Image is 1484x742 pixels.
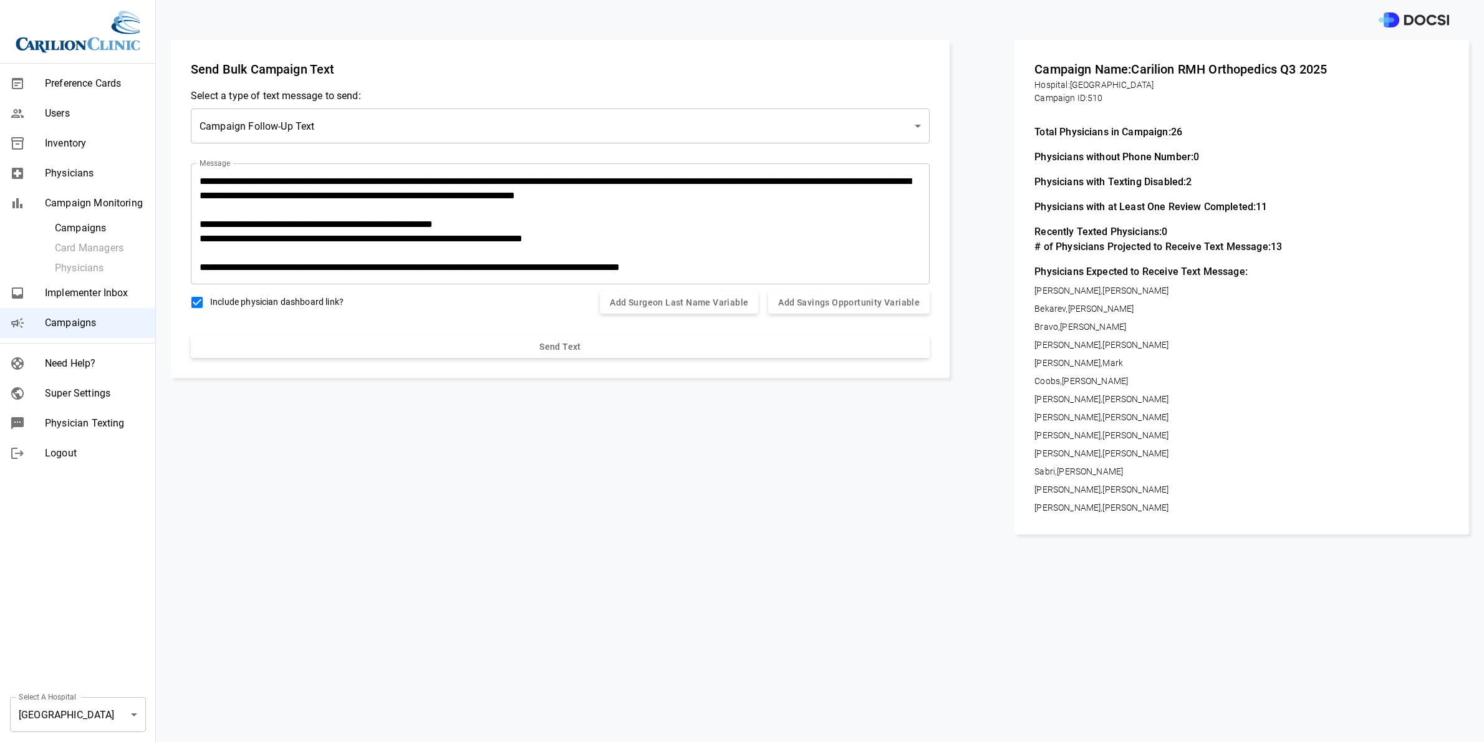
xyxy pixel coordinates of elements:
[1034,264,1449,279] span: Physicians Expected to Receive Text Message:
[1034,483,1449,496] span: [PERSON_NAME] , [PERSON_NAME]
[191,335,930,359] button: Send Text
[10,697,146,732] div: [GEOGRAPHIC_DATA]
[45,316,145,330] span: Campaigns
[768,291,930,314] button: Add Savings Opportunity Variable
[1034,302,1449,316] span: Bekarev , [PERSON_NAME]
[1034,429,1449,442] span: [PERSON_NAME] , [PERSON_NAME]
[1034,411,1449,424] span: [PERSON_NAME] , [PERSON_NAME]
[1034,375,1449,388] span: Coobs , [PERSON_NAME]
[191,108,930,143] div: Campaign Follow-Up Text
[45,356,145,371] span: Need Help?
[1034,150,1449,165] span: Physicians without Phone Number: 0
[200,158,230,168] label: Message
[1034,447,1449,460] span: [PERSON_NAME] , [PERSON_NAME]
[600,291,758,314] button: Add Surgeon Last Name Variable
[16,10,140,53] img: Site Logo
[45,106,145,121] span: Users
[45,136,145,151] span: Inventory
[1034,357,1449,370] span: [PERSON_NAME] , Mark
[45,446,145,461] span: Logout
[55,221,145,236] span: Campaigns
[45,286,145,301] span: Implementer Inbox
[1034,320,1449,334] span: Bravo , [PERSON_NAME]
[45,166,145,181] span: Physicians
[1034,92,1449,105] span: Campaign ID: 510
[191,89,930,104] span: Select a type of text message to send:
[1034,200,1449,214] span: Physicians with at Least One Review Completed: 11
[1034,339,1449,352] span: [PERSON_NAME] , [PERSON_NAME]
[45,76,145,91] span: Preference Cards
[1034,501,1449,514] span: [PERSON_NAME] , [PERSON_NAME]
[1034,125,1449,140] span: Total Physicians in Campaign: 26
[191,60,930,79] span: Send Bulk Campaign Text
[1034,465,1449,478] span: Sabri , [PERSON_NAME]
[1034,284,1449,297] span: [PERSON_NAME] , [PERSON_NAME]
[1034,239,1449,254] span: # of Physicians Projected to Receive Text Message: 13
[1034,224,1449,239] span: Recently Texted Physicians: 0
[1034,60,1449,79] span: Campaign Name: Carilion RMH Orthopedics Q3 2025
[19,691,76,702] label: Select A Hospital
[45,416,145,431] span: Physician Texting
[45,386,145,401] span: Super Settings
[1379,12,1449,28] img: DOCSI Logo
[45,196,145,211] span: Campaign Monitoring
[1034,79,1449,92] span: Hospital: [GEOGRAPHIC_DATA]
[1034,393,1449,406] span: [PERSON_NAME] , [PERSON_NAME]
[210,296,344,309] span: Include physician dashboard link?
[1034,175,1449,190] span: Physicians with Texting Disabled: 2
